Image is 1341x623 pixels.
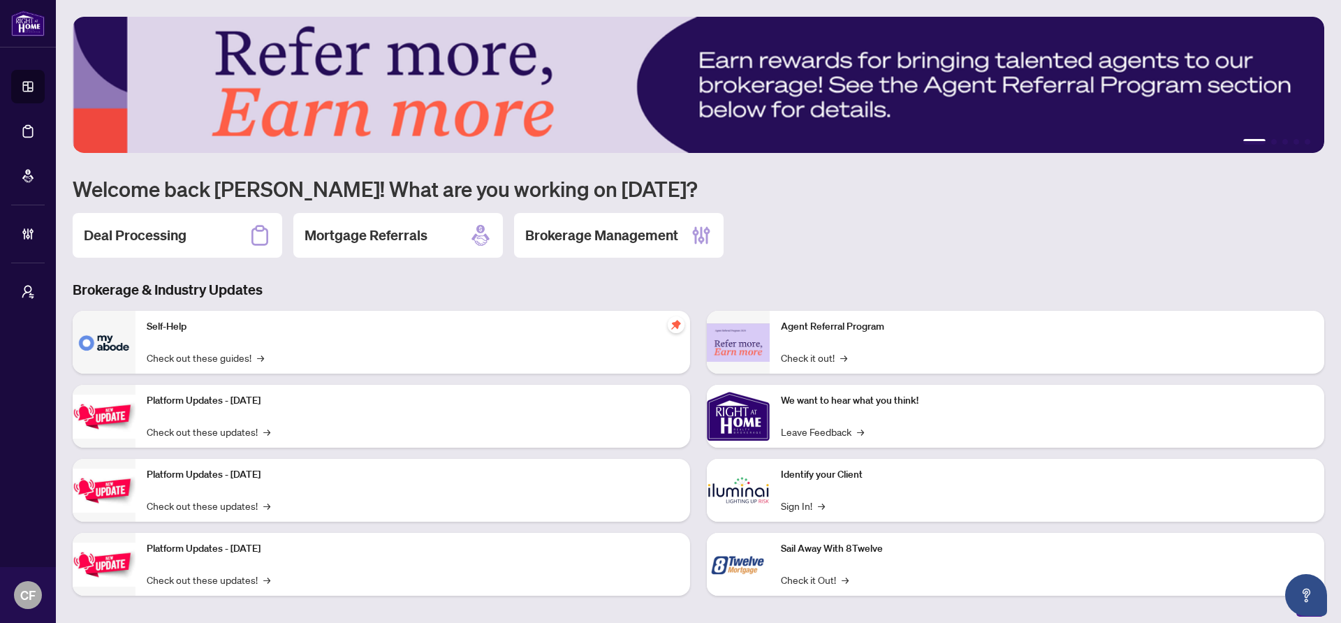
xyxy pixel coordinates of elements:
img: We want to hear what you think! [707,385,770,448]
a: Check it out!→ [781,350,847,365]
span: → [818,498,825,513]
img: Platform Updates - July 21, 2025 [73,395,135,439]
img: Platform Updates - June 23, 2025 [73,543,135,587]
h1: Welcome back [PERSON_NAME]! What are you working on [DATE]? [73,175,1324,202]
button: 2 [1271,139,1277,145]
button: 3 [1282,139,1288,145]
a: Leave Feedback→ [781,424,864,439]
p: Agent Referral Program [781,319,1313,335]
p: Platform Updates - [DATE] [147,467,679,483]
span: → [257,350,264,365]
button: 1 [1243,139,1266,145]
span: → [263,498,270,513]
a: Sign In!→ [781,498,825,513]
img: Slide 0 [73,17,1324,153]
img: Self-Help [73,311,135,374]
a: Check out these updates!→ [147,424,270,439]
img: Sail Away With 8Twelve [707,533,770,596]
img: Identify your Client [707,459,770,522]
h2: Brokerage Management [525,226,678,245]
h3: Brokerage & Industry Updates [73,280,1324,300]
span: → [263,424,270,439]
img: Platform Updates - July 8, 2025 [73,469,135,513]
img: logo [11,10,45,36]
p: Self-Help [147,319,679,335]
span: pushpin [668,316,684,333]
img: Agent Referral Program [707,323,770,362]
span: → [842,572,849,587]
a: Check out these guides!→ [147,350,264,365]
p: Platform Updates - [DATE] [147,541,679,557]
span: → [263,572,270,587]
button: 4 [1294,139,1299,145]
a: Check out these updates!→ [147,572,270,587]
p: Identify your Client [781,467,1313,483]
a: Check it Out!→ [781,572,849,587]
h2: Deal Processing [84,226,186,245]
span: → [857,424,864,439]
p: Platform Updates - [DATE] [147,393,679,409]
span: CF [20,585,36,605]
p: Sail Away With 8Twelve [781,541,1313,557]
span: → [840,350,847,365]
span: user-switch [21,285,35,299]
a: Check out these updates!→ [147,498,270,513]
button: Open asap [1285,574,1327,616]
button: 5 [1305,139,1310,145]
h2: Mortgage Referrals [305,226,427,245]
p: We want to hear what you think! [781,393,1313,409]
